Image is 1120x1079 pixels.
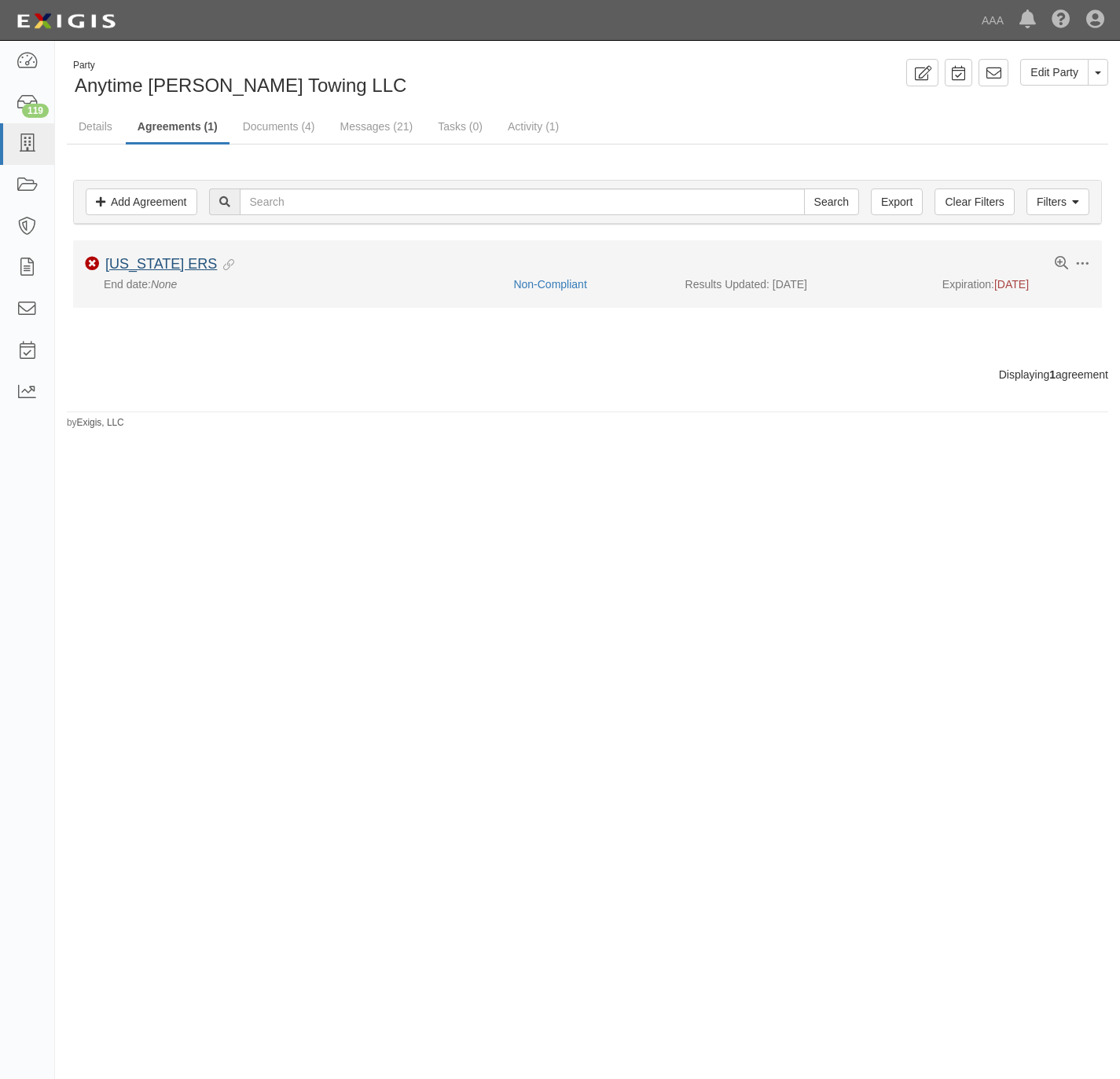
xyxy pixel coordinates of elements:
a: Details [67,111,124,142]
small: by [67,416,124,430]
span: [DATE] [994,278,1029,291]
i: Non-Compliant [85,257,99,271]
a: Add Agreement [86,188,197,215]
div: End date: [85,276,501,292]
input: Search [804,188,859,215]
b: 1 [1049,368,1056,381]
a: Edit Party [1020,59,1089,86]
input: Search [240,188,805,215]
a: Exigis, LLC [77,417,124,428]
a: Documents (4) [231,111,327,142]
img: logo-5460c22ac91f19d4615b14bd174203de0afe785f0fc80cf4dbbc73dc1793850b.png [12,7,120,35]
a: Export [871,188,923,215]
a: [US_STATE] ERS [105,256,217,272]
a: Tasks (0) [426,111,494,142]
a: Messages (21) [329,111,425,142]
div: 119 [22,104,49,118]
a: Clear Filters [935,188,1014,215]
a: Filters [1026,188,1089,215]
i: Help Center - Complianz [1052,11,1070,30]
div: Anytime Leyva Towing LLC [67,59,576,99]
em: None [151,278,177,291]
a: Agreements (1) [126,111,230,144]
div: Expiration: [942,276,1090,292]
a: Activity (1) [496,111,571,142]
div: Displaying agreement [55,367,1120,382]
i: Evidence Linked [217,260,234,271]
div: Party [73,59,406,72]
div: Results Updated: [DATE] [685,276,919,292]
a: View results summary [1055,257,1068,271]
a: Non-Compliant [513,278,586,291]
span: Anytime [PERSON_NAME] Towing LLC [75,75,406,96]
a: AAA [974,5,1012,36]
div: California ERS [105,256,234,273]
